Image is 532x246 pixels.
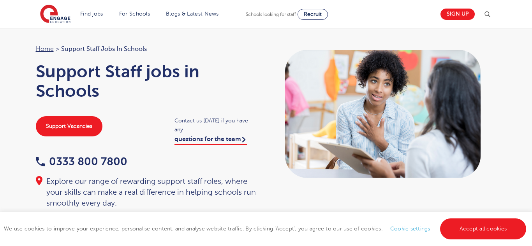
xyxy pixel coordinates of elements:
[304,11,322,17] span: Recruit
[36,155,127,167] a: 0333 800 7800
[174,116,258,134] span: Contact us [DATE] if you have any
[61,44,147,54] span: Support Staff jobs in Schools
[440,218,527,239] a: Accept all cookies
[36,176,259,209] div: Explore our range of rewarding support staff roles, where your skills can make a real difference ...
[40,5,70,24] img: Engage Education
[36,116,102,136] a: Support Vacancies
[36,45,54,52] a: Home
[119,11,150,17] a: For Schools
[4,226,528,232] span: We use cookies to improve your experience, personalise content, and analyse website traffic. By c...
[174,136,247,145] a: questions for the team
[390,226,430,232] a: Cookie settings
[36,44,259,54] nav: breadcrumb
[56,45,59,52] span: >
[36,62,259,101] h1: Support Staff jobs in Schools
[246,12,296,17] span: Schools looking for staff
[298,9,328,20] a: Recruit
[440,9,475,20] a: Sign up
[166,11,219,17] a: Blogs & Latest News
[80,11,103,17] a: Find jobs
